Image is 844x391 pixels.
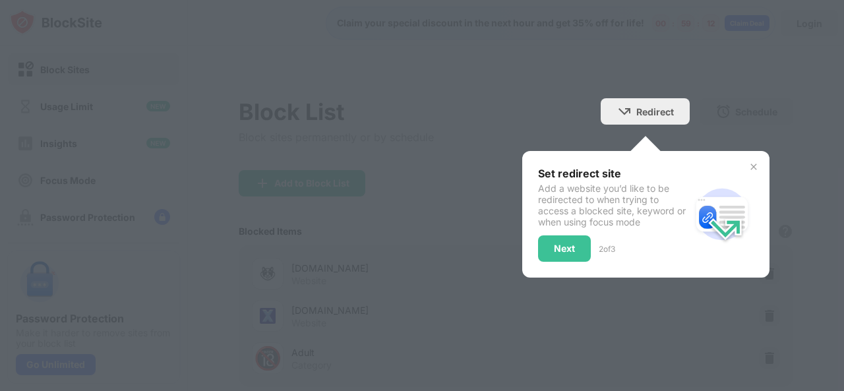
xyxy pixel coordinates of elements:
div: Set redirect site [538,167,690,180]
div: Add a website you’d like to be redirected to when trying to access a blocked site, keyword or whe... [538,183,690,227]
div: 2 of 3 [599,244,615,254]
img: redirect.svg [690,183,754,246]
div: Next [554,243,575,254]
div: Redirect [636,106,674,117]
img: x-button.svg [748,162,759,172]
